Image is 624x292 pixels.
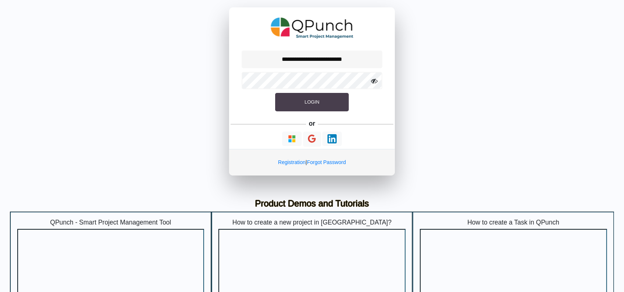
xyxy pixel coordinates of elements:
div: | [229,149,395,175]
img: Loading... [327,134,337,143]
button: Continue With Google [303,132,321,147]
img: QPunch [271,15,354,41]
a: Registration [278,159,306,165]
h5: QPunch - Smart Project Management Tool [17,219,204,226]
button: Continue With Microsoft Azure [282,132,302,146]
button: Continue With LinkedIn [322,132,342,146]
h5: How to create a Task in QPunch [420,219,607,226]
span: Login [305,99,319,105]
h3: Product Demos and Tutorials [15,198,609,209]
button: Login [275,93,349,111]
a: Forgot Password [307,159,346,165]
img: Loading... [287,134,297,143]
h5: How to create a new project in [GEOGRAPHIC_DATA]? [218,219,406,226]
h5: or [308,119,317,129]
